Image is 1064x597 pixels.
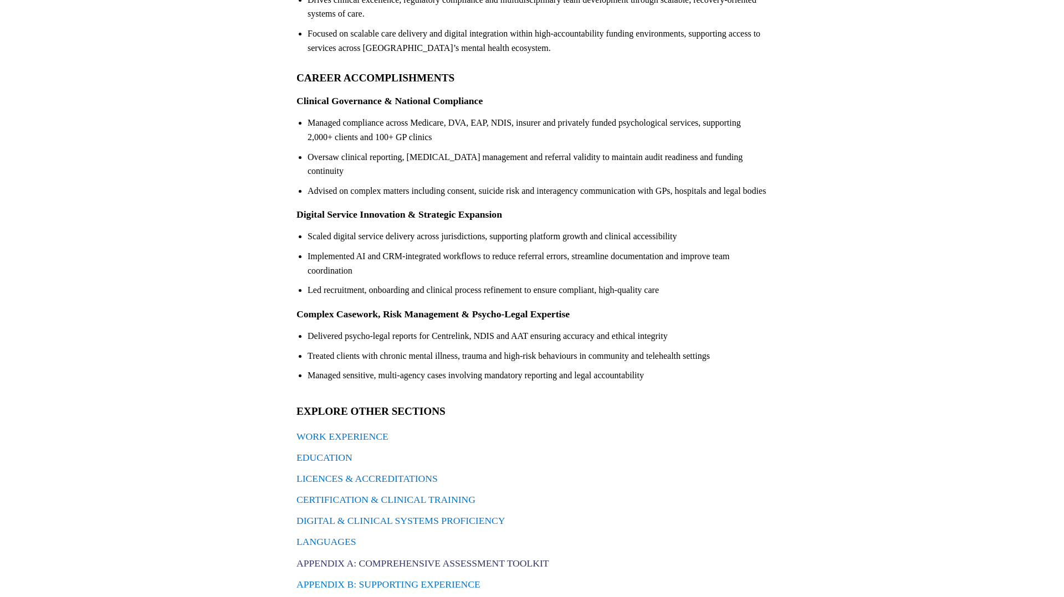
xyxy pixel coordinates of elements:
li: Managed sensitive, multi-agency cases involving mandatory reporting and legal accountability [308,368,768,383]
img: logo_orange.svg [18,18,27,27]
li: Advised on complex matters including consent, suicide risk and interagency communication with GPs... [308,184,768,198]
li: Implemented AI and CRM-integrated workflows to reduce referral errors, streamline documentation a... [308,249,768,277]
li: Delivered psycho-legal reports for Centrelink, NDIS and AAT ensuring accuracy and ethical integrity [308,329,768,343]
a: APPENDIX B: SUPPORTING EXPERIENCE [296,579,480,590]
li: Treated clients with chronic mental illness, trauma and high-risk behaviours in community and tel... [308,349,768,363]
a: APPENDIX A: COMPREHENSIVE ASSESSMENT TOOLKIT [296,558,549,569]
img: tab_keywords_by_traffic_grey.svg [110,64,119,73]
div: Domain Overview [42,65,99,73]
a: CERTIFICATION & CLINICAL TRAINING [296,494,475,505]
h3: Digital Service Innovation & Strategic Expansion [296,209,768,220]
a: DIGITAL & CLINICAL SYSTEMS PROFICIENCY [296,515,505,526]
h3: Complex Casework, Risk Management & Psycho-Legal Expertise [296,308,768,320]
a: LICENCES & ACCREDITATIONS [296,473,438,484]
div: Keywords by Traffic [122,65,187,73]
li: Led recruitment, onboarding and clinical process refinement to ensure compliant, high-quality care [308,283,768,297]
div: Domain: [DOMAIN_NAME] [29,29,122,38]
li: Focused on scalable care delivery and digital integration within high-accountability funding envi... [308,27,768,55]
li: Oversaw clinical reporting, [MEDICAL_DATA] management and referral validity to maintain audit rea... [308,150,768,178]
img: website_grey.svg [18,29,27,38]
a: WORK EXPERIENCE [296,431,388,442]
a: EDUCATION [296,452,352,463]
h2: CAREER ACCOMPLISHMENTS [296,71,768,84]
li: Managed compliance across Medicare, DVA, EAP, NDIS, insurer and privately funded psychological se... [308,116,768,144]
li: Scaled digital service delivery across jurisdictions, supporting platform growth and clinical acc... [308,229,768,244]
div: v 4.0.25 [31,18,54,27]
a: LANGUAGES [296,536,356,547]
h2: EXPLORE OTHER SECTIONS [296,405,768,418]
h3: Clinical Governance & National Compliance [296,95,768,107]
img: tab_domain_overview_orange.svg [30,64,39,73]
